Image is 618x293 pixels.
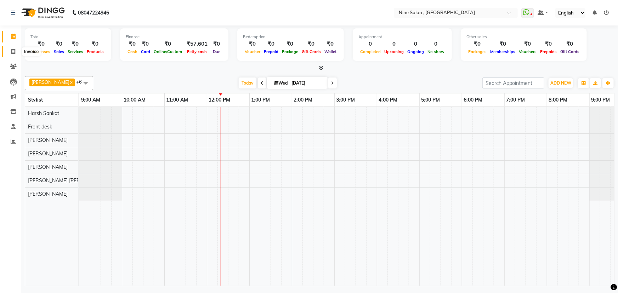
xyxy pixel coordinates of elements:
div: ₹0 [300,40,323,48]
div: ₹0 [126,40,139,48]
span: Vouchers [517,49,538,54]
div: Total [30,34,106,40]
div: Finance [126,34,223,40]
a: 9:00 AM [79,95,102,105]
span: Ongoing [406,49,426,54]
div: ₹0 [323,40,338,48]
span: [PERSON_NAME] [32,79,69,85]
span: Stylist [28,97,43,103]
div: Other sales [466,34,581,40]
span: [PERSON_NAME] [28,150,68,157]
div: 0 [382,40,406,48]
div: ₹0 [139,40,152,48]
span: Wallet [323,49,338,54]
button: ADD NEW [549,78,573,88]
span: Completed [358,49,382,54]
div: ₹0 [152,40,184,48]
a: 5:00 PM [420,95,442,105]
b: 08047224946 [78,3,109,23]
input: Search Appointment [482,77,544,88]
span: Due [211,49,222,54]
span: Wed [273,80,289,86]
span: Sales [52,49,66,54]
div: ₹0 [210,40,223,48]
span: Cash [126,49,139,54]
div: ₹0 [517,40,538,48]
span: Products [85,49,106,54]
div: ₹0 [488,40,517,48]
div: 0 [426,40,446,48]
a: x [69,79,73,85]
div: Invoice [22,47,40,56]
a: 1:00 PM [250,95,272,105]
span: Package [280,49,300,54]
span: Upcoming [382,49,406,54]
span: [PERSON_NAME] [PERSON_NAME] [28,177,109,184]
span: Online/Custom [152,49,184,54]
div: 0 [358,40,382,48]
a: 12:00 PM [207,95,232,105]
div: ₹0 [30,40,52,48]
span: Harsh Sankat [28,110,59,116]
span: Prepaid [262,49,280,54]
span: Memberships [488,49,517,54]
span: Packages [466,49,488,54]
div: Appointment [358,34,446,40]
div: ₹0 [262,40,280,48]
div: ₹0 [66,40,85,48]
span: Prepaids [538,49,559,54]
div: Redemption [243,34,338,40]
span: Front desk [28,123,52,130]
span: Today [239,77,256,88]
div: ₹0 [559,40,581,48]
span: [PERSON_NAME] [28,164,68,170]
div: ₹57,601 [184,40,210,48]
a: 10:00 AM [122,95,148,105]
div: ₹0 [538,40,559,48]
div: ₹0 [280,40,300,48]
span: [PERSON_NAME] [28,191,68,197]
span: Gift Cards [300,49,323,54]
div: 0 [406,40,426,48]
a: 8:00 PM [547,95,569,105]
span: Gift Cards [559,49,581,54]
span: Petty cash [186,49,209,54]
div: ₹0 [243,40,262,48]
div: ₹0 [85,40,106,48]
div: ₹0 [52,40,66,48]
a: 4:00 PM [377,95,399,105]
span: [PERSON_NAME] [28,137,68,143]
div: ₹0 [466,40,488,48]
span: Card [139,49,152,54]
a: 6:00 PM [462,95,484,105]
img: logo [18,3,67,23]
span: Voucher [243,49,262,54]
a: 7:00 PM [505,95,527,105]
a: 3:00 PM [335,95,357,105]
a: 9:00 PM [590,95,612,105]
span: No show [426,49,446,54]
a: 2:00 PM [292,95,314,105]
span: ADD NEW [550,80,571,86]
span: +6 [76,79,87,85]
input: 2025-09-03 [289,78,325,88]
span: Services [66,49,85,54]
a: 11:00 AM [165,95,190,105]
